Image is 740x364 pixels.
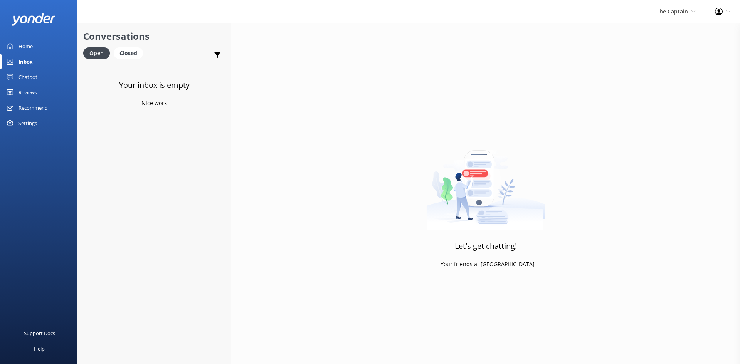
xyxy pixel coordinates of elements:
[18,69,37,85] div: Chatbot
[83,29,225,44] h2: Conversations
[18,54,33,69] div: Inbox
[656,8,688,15] span: The Captain
[18,85,37,100] div: Reviews
[141,99,167,107] p: Nice work
[83,47,110,59] div: Open
[437,260,535,268] p: - Your friends at [GEOGRAPHIC_DATA]
[18,100,48,116] div: Recommend
[455,240,517,252] h3: Let's get chatting!
[119,79,190,91] h3: Your inbox is empty
[114,47,143,59] div: Closed
[114,49,147,57] a: Closed
[83,49,114,57] a: Open
[18,116,37,131] div: Settings
[34,341,45,356] div: Help
[12,13,56,26] img: yonder-white-logo.png
[426,134,545,230] img: artwork of a man stealing a conversation from at giant smartphone
[18,39,33,54] div: Home
[24,325,55,341] div: Support Docs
